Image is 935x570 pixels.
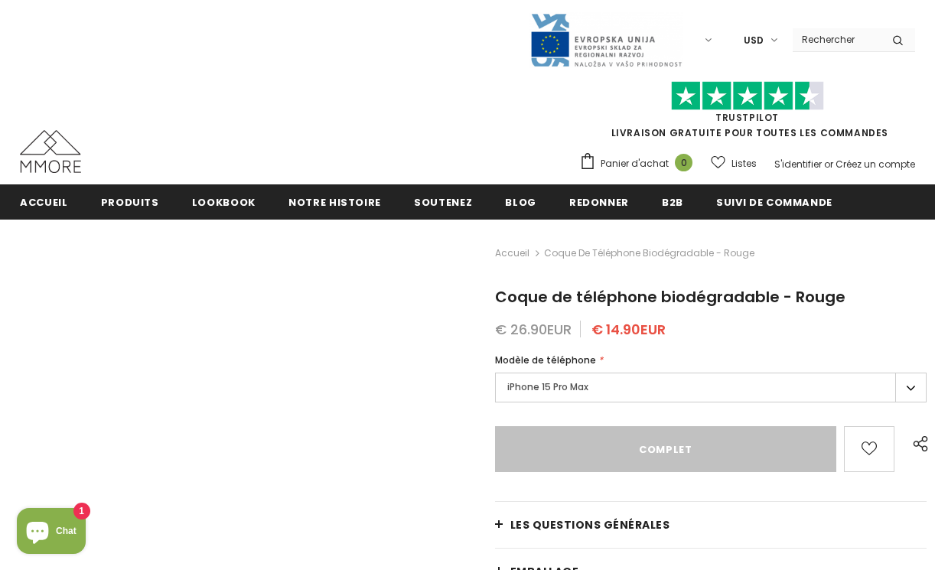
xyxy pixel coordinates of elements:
a: Notre histoire [288,184,381,219]
a: Javni Razpis [529,33,683,46]
span: Accueil [20,195,68,210]
span: Blog [505,195,536,210]
span: Notre histoire [288,195,381,210]
a: TrustPilot [715,111,779,124]
a: Panier d'achat 0 [579,152,700,175]
a: B2B [662,184,683,219]
span: € 26.90EUR [495,320,572,339]
a: Listes [711,150,757,177]
span: LIVRAISON GRATUITE POUR TOUTES LES COMMANDES [579,88,915,139]
span: Produits [101,195,159,210]
span: Listes [731,156,757,171]
span: soutenez [414,195,472,210]
span: Modèle de téléphone [495,353,596,366]
img: Faites confiance aux étoiles pilotes [671,81,824,111]
a: soutenez [414,184,472,219]
img: Cas MMORE [20,130,81,173]
img: Javni Razpis [529,12,683,68]
input: Search Site [793,28,881,50]
a: Lookbook [192,184,256,219]
span: Coque de téléphone biodégradable - Rouge [495,286,845,308]
a: S'identifier [774,158,822,171]
a: Créez un compte [836,158,915,171]
span: Les questions générales [510,517,670,533]
a: Produits [101,184,159,219]
span: Lookbook [192,195,256,210]
a: Suivi de commande [716,184,832,219]
span: B2B [662,195,683,210]
a: Les questions générales [495,502,927,548]
span: 0 [675,154,692,171]
span: Redonner [569,195,629,210]
span: € 14.90EUR [591,320,666,339]
span: or [824,158,833,171]
a: Redonner [569,184,629,219]
a: Accueil [20,184,68,219]
span: USD [744,33,764,48]
a: Accueil [495,244,529,262]
span: Panier d'achat [601,156,669,171]
a: Blog [505,184,536,219]
inbox-online-store-chat: Shopify online store chat [12,508,90,558]
label: iPhone 15 Pro Max [495,373,927,402]
input: Complet [495,426,836,472]
span: Coque de téléphone biodégradable - Rouge [544,244,754,262]
span: Suivi de commande [716,195,832,210]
